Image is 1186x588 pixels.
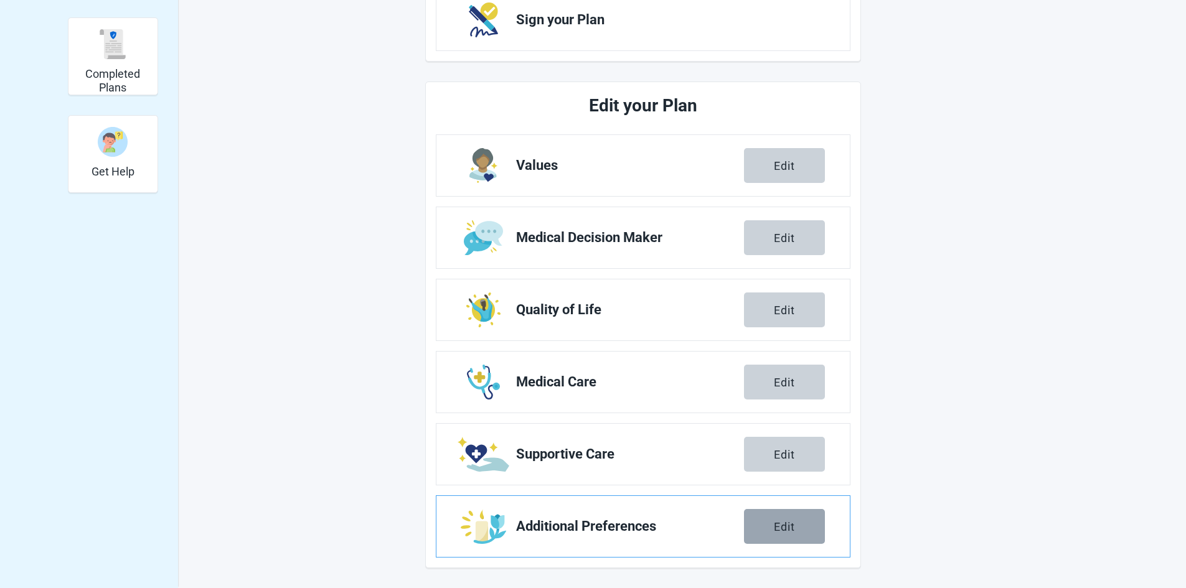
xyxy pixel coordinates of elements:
span: Supportive Care [516,447,744,462]
div: Edit [774,448,795,460]
a: Edit Additional Preferences section [436,496,850,557]
a: Edit Medical Decision Maker section [436,207,850,268]
div: Edit [774,231,795,244]
h2: Edit your Plan [482,92,804,119]
button: Edit [744,292,825,327]
button: Edit [744,220,825,255]
a: Edit Quality of Life section [436,279,850,340]
img: svg%3e [98,29,128,59]
img: person-question-x68TBcxA.svg [98,127,128,157]
button: Edit [744,509,825,544]
h2: Get Help [92,165,134,179]
button: Edit [744,437,825,472]
span: Values [516,158,744,173]
span: Medical Decision Maker [516,230,744,245]
div: Edit [774,520,795,533]
button: Edit [744,365,825,399]
span: Additional Preferences [516,519,744,534]
a: Edit Medical Care section [436,352,850,413]
a: Edit Values section [436,135,850,196]
div: Edit [774,159,795,172]
span: Sign your Plan [516,12,815,27]
div: Get Help [68,115,158,193]
div: Edit [774,304,795,316]
h2: Completed Plans [73,67,153,94]
button: Edit [744,148,825,183]
span: Medical Care [516,375,744,390]
div: Completed Plans [68,17,158,95]
span: Quality of Life [516,302,744,317]
a: Edit Supportive Care section [436,424,850,485]
div: Edit [774,376,795,388]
